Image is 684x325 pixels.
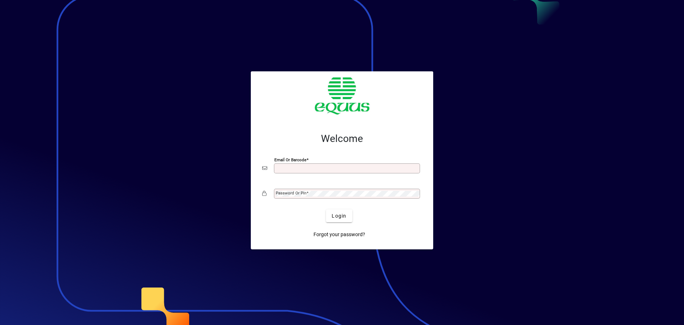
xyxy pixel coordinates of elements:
button: Login [326,209,352,222]
a: Forgot your password? [311,228,368,241]
span: Forgot your password? [313,231,365,238]
span: Login [332,212,346,220]
mat-label: Password or Pin [276,191,306,195]
h2: Welcome [262,133,422,145]
mat-label: Email or Barcode [274,157,306,162]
